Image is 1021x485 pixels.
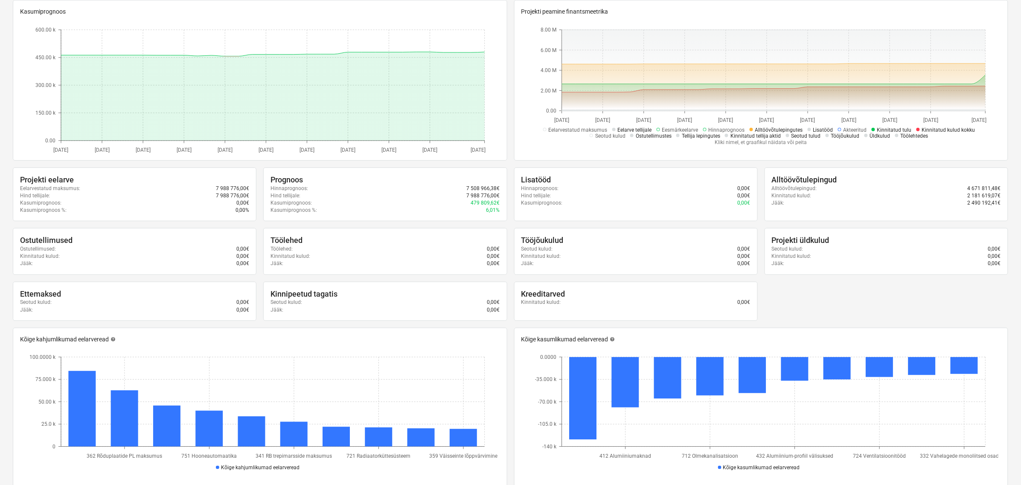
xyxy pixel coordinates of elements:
[521,260,534,267] p: Jääk :
[772,199,785,207] p: Jääk :
[271,253,310,260] p: Kinnitatud kulud :
[521,335,1001,344] div: Kõige kasumlikumad eelarveread
[870,133,890,139] span: Üldkulud
[181,453,237,459] tspan: 751 Hooneautomaatika
[271,235,500,245] div: Töölehed
[487,253,500,260] p: 0,00€
[759,117,774,123] tspan: [DATE]
[521,245,553,253] p: Seotud kulud :
[738,260,750,267] p: 0,00€
[521,235,750,245] div: Tööjõukulud
[772,185,817,192] p: Alltöövõtulepingud :
[772,235,1001,245] div: Projekti üldkulud
[923,117,938,123] tspan: [DATE]
[755,127,803,133] span: Alltöövõtulepingutes
[540,355,556,361] tspan: 0.0000
[471,147,486,153] tspan: [DATE]
[236,207,249,214] p: 0,00%
[772,253,812,260] p: Kinnitatud kulud :
[271,185,308,192] p: Hinnaprognoos :
[521,253,561,260] p: Kinnitatud kulud :
[772,175,1001,185] div: Alltöövõtulepingud
[841,117,856,123] tspan: [DATE]
[216,185,249,192] p: 7 988 776,00€
[45,138,55,144] tspan: 0.00
[813,127,833,133] span: Lisatööd
[738,253,750,260] p: 0,00€
[772,260,785,267] p: Jääk :
[87,453,162,459] tspan: 362 Rõduplaatide PL maksumus
[772,245,803,253] p: Seotud kulud :
[596,117,611,123] tspan: [DATE]
[20,207,67,214] p: Kasumiprognoos % :
[791,133,821,139] span: Seotud tulud
[236,199,249,207] p: 0,00€
[300,147,314,153] tspan: [DATE]
[882,117,897,123] tspan: [DATE]
[236,306,249,314] p: 0,00€
[738,245,750,253] p: 0,00€
[20,289,249,299] div: Ettemaksed
[20,245,56,253] p: Ostutellimused :
[487,299,500,306] p: 0,00€
[271,306,283,314] p: Jääk :
[35,110,56,116] tspan: 150.00 k
[20,260,33,267] p: Jääk :
[20,185,80,192] p: Eelarvestatud maksumus :
[738,299,750,306] p: 0,00€
[521,185,559,192] p: Hinnaprognoos :
[217,147,232,153] tspan: [DATE]
[216,192,249,199] p: 7 988 776,00€
[487,245,500,253] p: 0,00€
[901,133,928,139] span: Töölehtedes
[618,127,652,133] span: Eelarve tellijale
[844,127,867,133] span: Akteeritud
[968,192,1001,199] p: 2 181 619,07€
[922,127,975,133] span: Kinnitatud kulud kokku
[176,147,191,153] tspan: [DATE]
[35,27,56,33] tspan: 600.00 k
[41,421,56,427] tspan: 25.0 k
[236,253,249,260] p: 0,00€
[988,260,1001,267] p: 0,00€
[535,377,557,383] tspan: -35.000 k
[600,453,652,459] tspan: 412 Alumiiniumaknad
[662,127,698,133] span: Eesmärkeelarve
[271,192,300,199] p: Hind tellijale :
[135,147,150,153] tspan: [DATE]
[723,465,800,471] span: Kõige kasumlikumad eelarveread
[271,245,293,253] p: Töölehed :
[738,192,750,199] p: 0,00€
[53,147,68,153] tspan: [DATE]
[35,377,56,383] tspan: 75.000 k
[471,199,500,207] p: 479 809,62€
[29,355,56,361] tspan: 100.0000 k
[636,133,672,139] span: Ostutellimustes
[678,117,692,123] tspan: [DATE]
[521,289,750,299] div: Kreeditarved
[800,117,815,123] tspan: [DATE]
[978,444,1021,485] iframe: Chat Widget
[521,175,750,185] div: Lisatööd
[20,299,52,306] p: Seotud kulud :
[637,117,652,123] tspan: [DATE]
[521,7,1001,16] p: Projekti peamine finantsmeetrika
[542,444,557,450] tspan: -140 k
[756,453,834,459] tspan: 432 Alumiinium-profiil välisuksed
[259,147,273,153] tspan: [DATE]
[541,27,556,33] tspan: 8.00 M
[271,299,302,306] p: Seotud kulud :
[718,117,733,123] tspan: [DATE]
[538,421,557,427] tspan: -105.0 k
[546,108,556,114] tspan: 0.00
[487,260,500,267] p: 0,00€
[595,133,625,139] span: Seotud kulud
[236,245,249,253] p: 0,00€
[35,55,56,61] tspan: 450.00 k
[38,399,56,405] tspan: 50.00 k
[271,175,500,185] div: Prognoos
[236,299,249,306] p: 0,00€
[541,87,556,93] tspan: 2.00 M
[521,192,551,199] p: Hind tellijale :
[521,199,563,207] p: Kasumiprognoos :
